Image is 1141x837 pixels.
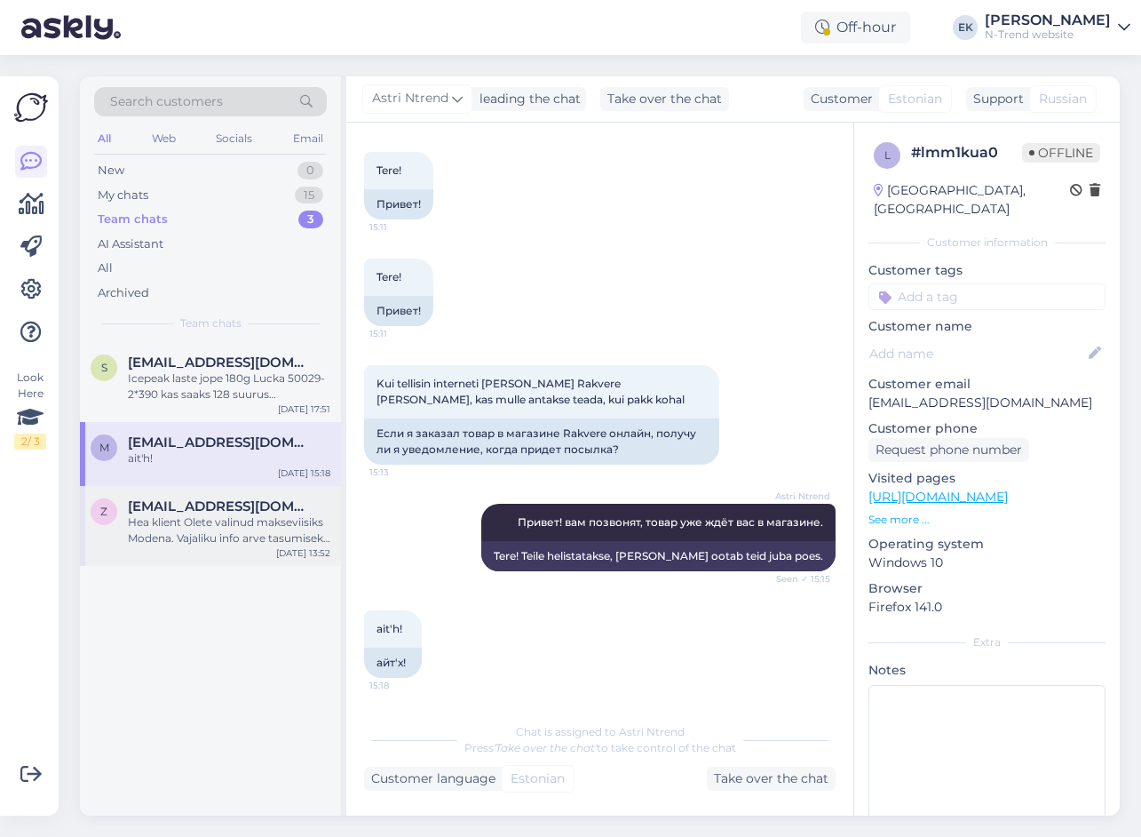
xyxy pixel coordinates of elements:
span: z [100,505,107,518]
p: Firefox 141.0 [868,598,1105,617]
div: Web [148,127,179,150]
div: Tere! Teile helistatakse, [PERSON_NAME] ootab teid juba poes. [481,541,836,571]
span: l [884,148,891,162]
div: N-Trend website [985,28,1111,42]
input: Add a tag [868,283,1105,310]
div: Look Here [14,370,46,450]
div: # lmm1kua0 [911,142,1022,163]
i: 'Take over the chat' [494,741,597,754]
div: [GEOGRAPHIC_DATA], [GEOGRAPHIC_DATA] [874,181,1070,219]
div: Archived [98,284,149,302]
div: EK [953,15,978,40]
p: Customer email [868,375,1105,394]
span: Team chats [180,315,242,331]
span: Seen ✓ 15:15 [764,572,830,586]
span: Tere! [376,270,401,283]
div: All [98,259,113,277]
span: zanna29@hot.ee [128,498,313,514]
div: 3 [298,211,323,228]
img: Askly Logo [14,91,48,124]
div: Привет! [364,189,433,219]
div: Email [289,127,327,150]
span: Press to take control of the chat [464,741,736,754]
div: 15 [295,187,323,204]
div: New [98,162,124,179]
div: Socials [212,127,256,150]
span: 15:18 [369,679,436,692]
div: Take over the chat [707,767,836,791]
div: Extra [868,634,1105,650]
span: ait'h! [376,622,402,635]
span: 15:11 [369,327,436,340]
div: Off-hour [801,12,910,44]
div: [DATE] 15:18 [278,466,330,480]
span: merli.lember@gmail.com [128,434,313,450]
p: Customer phone [868,419,1105,438]
span: Estonian [888,90,942,108]
div: Привет! [364,296,433,326]
p: [EMAIL_ADDRESS][DOMAIN_NAME] [868,394,1105,412]
p: Customer tags [868,261,1105,280]
div: Hea klient Olete valinud makseviisiks Modena. Vajaliku info arve tasumiseks leiate [DOMAIN_NAME]. [128,514,330,546]
a: [URL][DOMAIN_NAME] [868,489,1008,505]
div: Take over the chat [600,87,729,111]
div: Request phone number [868,438,1029,462]
p: Operating system [868,535,1105,554]
div: айт'х! [364,648,422,678]
span: Search customers [110,92,223,111]
p: See more ... [868,512,1105,528]
div: Icepeak laste jope 180g Lucka 50029-2*390 kas saaks 128 suurus [PERSON_NAME] [128,371,330,403]
div: ait'h! [128,450,330,466]
div: 0 [297,162,323,179]
div: Support [966,90,1024,108]
div: Customer [804,90,873,108]
span: 15:13 [369,466,436,479]
p: Visited pages [868,469,1105,488]
span: Astri Ntrend [764,490,830,503]
div: AI Assistant [98,235,163,253]
span: Offline [1022,143,1100,163]
div: [DATE] 17:51 [278,403,330,416]
div: My chats [98,187,148,204]
span: S [101,361,107,374]
div: Customer information [868,235,1105,251]
div: All [94,127,115,150]
p: Customer name [868,317,1105,336]
span: Sigridtyse@gmail.com [128,355,313,371]
span: Chat is assigned to Astri Ntrend [516,725,685,738]
input: Add name [869,344,1085,363]
p: Browser [868,579,1105,598]
span: 15:11 [369,220,436,234]
span: Tere! [376,163,401,177]
a: [PERSON_NAME]N-Trend website [985,13,1130,42]
span: Russian [1039,90,1087,108]
div: Если я заказал товар в магазине Rakvere онлайн, получу ли я уведомление, когда придет посылка? [364,418,719,465]
div: [PERSON_NAME] [985,13,1111,28]
p: Windows 10 [868,554,1105,572]
span: Astri Ntrend [372,89,448,108]
span: Привет! вам позвонят, товар уже ждёт вас в магазине. [518,515,823,529]
div: [DATE] 13:52 [276,546,330,560]
p: Notes [868,661,1105,680]
div: 2 / 3 [14,434,46,450]
div: Customer language [364,769,495,788]
span: Kui tellisin interneti [PERSON_NAME] Rakvere [PERSON_NAME], kas mulle antakse teada, kui pakk kohal [376,377,685,406]
div: Team chats [98,211,168,228]
span: Estonian [511,769,565,788]
span: m [99,441,109,454]
div: leading the chat [472,90,581,108]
